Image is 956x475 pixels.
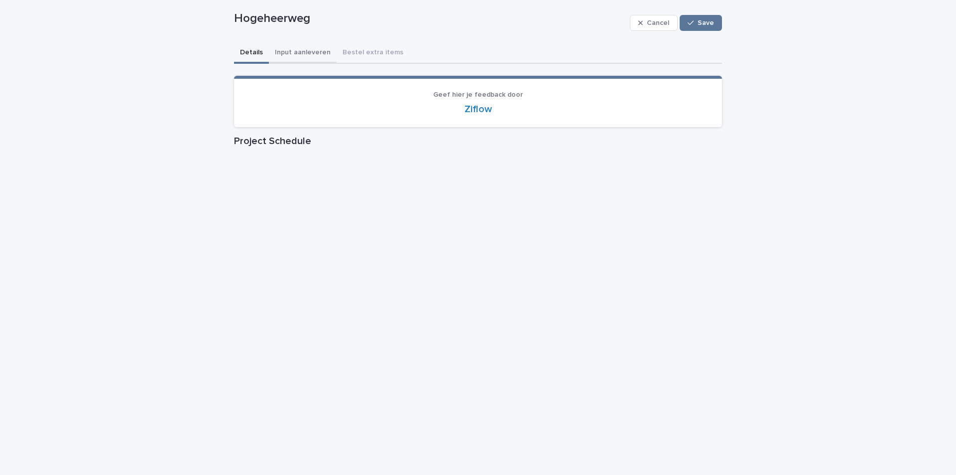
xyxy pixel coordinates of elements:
p: Hogeheerweg [234,11,626,26]
button: Bestel extra items [337,43,409,64]
a: Ziflow [465,104,492,114]
span: Save [698,19,714,26]
button: Save [680,15,722,31]
h1: Project Schedule [234,135,722,147]
button: Cancel [630,15,678,31]
button: Input aanleveren [269,43,337,64]
span: Geef hier je feedback door [433,91,523,98]
button: Details [234,43,269,64]
span: Cancel [647,19,669,26]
